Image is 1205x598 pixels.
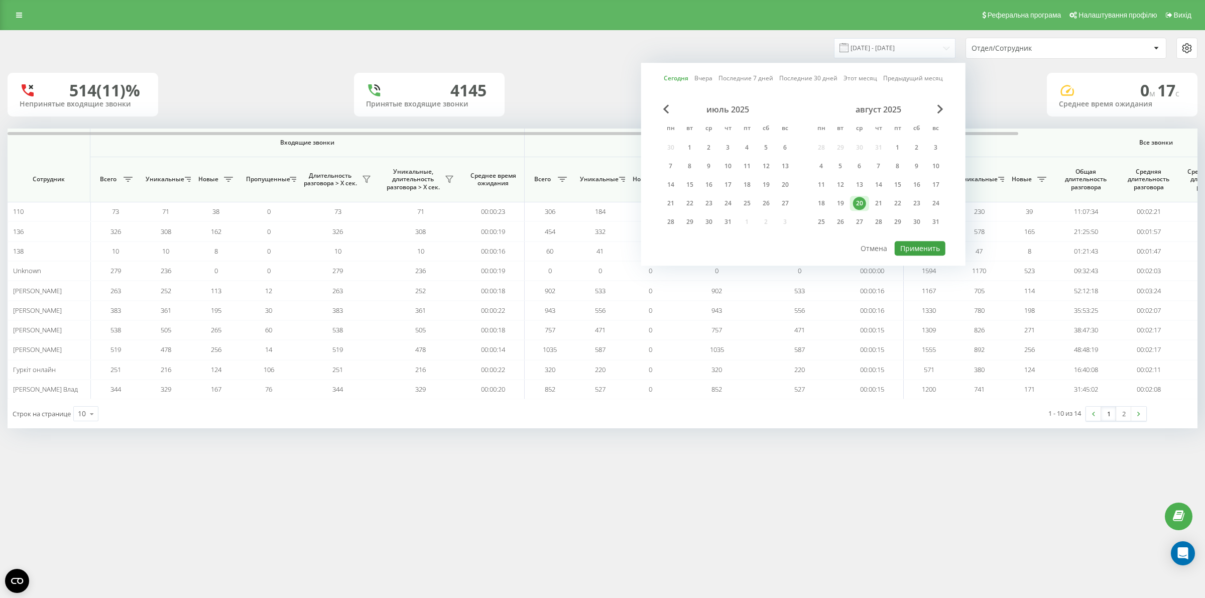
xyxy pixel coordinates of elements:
[1116,407,1131,421] a: 2
[332,325,343,334] span: 538
[214,266,218,275] span: 0
[855,241,893,256] button: Отмена
[711,286,722,295] span: 902
[959,175,995,183] span: Уникальные
[630,175,655,183] span: Новые
[112,207,119,216] span: 73
[211,306,221,315] span: 195
[161,306,171,315] span: 361
[853,197,866,210] div: 20
[1149,88,1157,99] span: м
[974,227,985,236] span: 578
[110,306,121,315] span: 383
[972,44,1092,53] div: Отдел/Сотрудник
[161,266,171,275] span: 236
[872,197,885,210] div: 21
[798,266,801,275] span: 0
[757,140,776,155] div: сб 5 июля 2025 г.
[1171,541,1195,565] div: Open Intercom Messenger
[831,159,850,174] div: вт 5 авг. 2025 г.
[871,122,886,137] abbr: четверг
[926,159,945,174] div: вс 10 авг. 2025 г.
[1054,261,1117,281] td: 09:32:43
[5,569,29,593] button: Open CMP widget
[366,100,493,108] div: Принятые входящие звонки
[831,196,850,211] div: вт 19 авг. 2025 г.
[907,140,926,155] div: сб 2 авг. 2025 г.
[1101,407,1116,421] a: 1
[721,215,735,228] div: 31
[853,215,866,228] div: 27
[598,266,602,275] span: 0
[211,325,221,334] span: 265
[974,207,985,216] span: 230
[595,207,606,216] span: 184
[715,266,718,275] span: 0
[649,286,652,295] span: 0
[16,175,81,183] span: Сотрудник
[595,286,606,295] span: 533
[711,325,722,334] span: 757
[161,286,171,295] span: 252
[702,160,715,173] div: 9
[741,160,754,173] div: 11
[462,320,525,340] td: 00:00:18
[680,140,699,155] div: вт 1 июля 2025 г.
[760,160,773,173] div: 12
[546,247,553,256] span: 60
[741,197,754,210] div: 25
[267,247,271,256] span: 0
[850,196,869,211] div: ср 20 авг. 2025 г.
[869,159,888,174] div: чт 7 авг. 2025 г.
[794,286,805,295] span: 533
[812,196,831,211] div: пн 18 авг. 2025 г.
[738,196,757,211] div: пт 25 июля 2025 г.
[814,122,829,137] abbr: понедельник
[112,247,119,256] span: 10
[831,177,850,192] div: вт 12 авг. 2025 г.
[664,74,688,83] a: Сегодня
[741,141,754,154] div: 4
[694,74,712,83] a: Вчера
[161,325,171,334] span: 505
[757,159,776,174] div: сб 12 июля 2025 г.
[926,140,945,155] div: вс 3 авг. 2025 г.
[267,227,271,236] span: 0
[95,175,120,183] span: Всего
[545,325,555,334] span: 757
[841,261,904,281] td: 00:00:00
[683,178,696,191] div: 15
[545,227,555,236] span: 454
[891,178,904,191] div: 15
[720,122,736,137] abbr: четверг
[580,175,616,183] span: Уникальные
[833,122,848,137] abbr: вторник
[1024,227,1035,236] span: 165
[928,122,943,137] abbr: воскресенье
[1062,168,1110,191] span: Общая длительность разговора
[1026,207,1033,216] span: 39
[462,261,525,281] td: 00:00:19
[1054,301,1117,320] td: 35:53:25
[212,207,219,216] span: 38
[661,177,680,192] div: пн 14 июля 2025 г.
[815,215,828,228] div: 25
[929,141,942,154] div: 3
[332,286,343,295] span: 263
[718,74,773,83] a: Последние 7 дней
[1157,79,1179,101] span: 17
[211,227,221,236] span: 162
[841,320,904,340] td: 00:00:15
[869,196,888,211] div: чт 21 авг. 2025 г.
[740,122,755,137] abbr: пятница
[759,122,774,137] abbr: суббота
[812,177,831,192] div: пн 11 авг. 2025 г.
[909,122,924,137] abbr: суббота
[972,266,986,275] span: 1170
[661,196,680,211] div: пн 21 июля 2025 г.
[779,197,792,210] div: 27
[929,197,942,210] div: 24
[78,409,86,419] div: 10
[929,215,942,228] div: 31
[596,247,604,256] span: 41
